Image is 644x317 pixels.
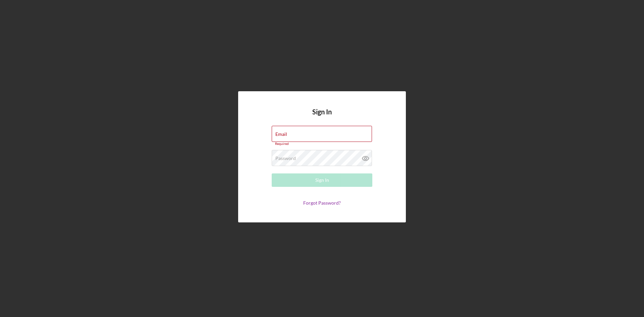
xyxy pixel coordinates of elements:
div: Sign In [315,173,329,187]
label: Password [275,156,296,161]
a: Forgot Password? [303,200,341,206]
h4: Sign In [312,108,332,126]
label: Email [275,131,287,137]
div: Required [272,142,372,146]
button: Sign In [272,173,372,187]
